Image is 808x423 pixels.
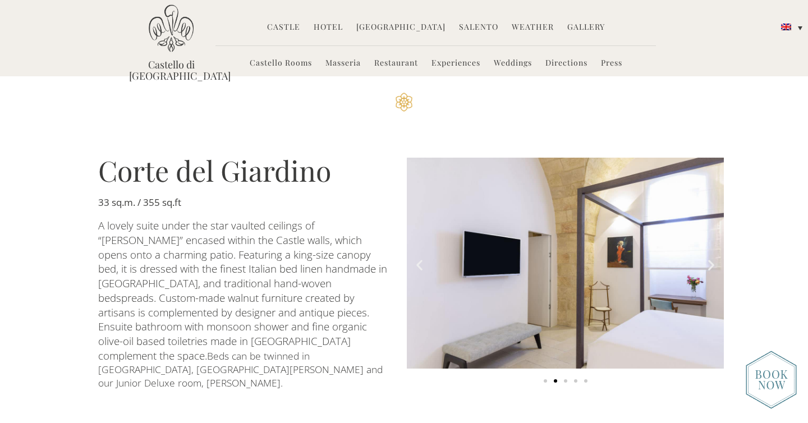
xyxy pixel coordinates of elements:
a: Experiences [431,57,480,70]
h3: Corte del Giardino [98,157,390,185]
a: Directions [545,57,587,70]
img: Corte Giardino_U6A4946-2 [407,158,724,369]
a: Castello Rooms [250,57,312,70]
a: Weddings [494,57,532,70]
div: Previous slide [412,258,426,272]
b: 33 sq.m. / 355 sq.ft [98,196,181,209]
span: Go to slide 3 [564,379,567,383]
a: [GEOGRAPHIC_DATA] [356,21,446,34]
a: Hotel [314,21,343,34]
span: Beds can be twinned in [GEOGRAPHIC_DATA], [GEOGRAPHIC_DATA][PERSON_NAME] and our Junior Deluxe ro... [98,349,385,389]
img: new-booknow.png [746,351,797,409]
span: Go to slide 5 [584,379,587,383]
a: Press [601,57,622,70]
img: Castello di Ugento [149,4,194,52]
span: A lovely suite under the star vaulted ceilings of “[PERSON_NAME]” encased within the Castle walls... [98,218,390,362]
span: Go to slide 2 [554,379,557,383]
span: Go to slide 4 [574,379,577,383]
a: Gallery [567,21,605,34]
div: Next slide [704,258,718,272]
a: Castello di [GEOGRAPHIC_DATA] [129,59,213,81]
a: Castle [267,21,300,34]
a: Masseria [325,57,361,70]
span: Go to slide 1 [544,379,547,383]
div: Carousel | Horizontal scrolling: Arrow Left & Right [407,158,724,389]
a: Salento [459,21,498,34]
a: Weather [512,21,554,34]
img: English [781,24,791,30]
a: Restaurant [374,57,418,70]
div: 2 of 5 [407,158,724,372]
